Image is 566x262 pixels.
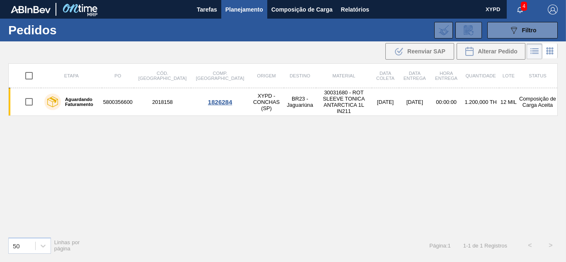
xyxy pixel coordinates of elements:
[542,43,558,59] div: Visão em Cards
[102,88,134,116] td: 5800356600
[465,73,496,78] span: Quantidade
[372,88,399,116] td: [DATE]
[54,239,80,252] span: Linhas por página
[134,88,191,116] td: 2018158
[61,97,99,107] label: Aguardando Faturamento
[521,2,527,11] span: 4
[478,48,518,55] span: Alterar Pedido
[522,27,537,34] span: Filtro
[548,5,558,14] img: Logout
[284,88,316,116] td: BR23 - Jaguariúna
[431,88,462,116] td: 00:00:00
[407,48,445,55] span: Reenviar SAP
[114,73,121,78] span: PO
[332,73,355,78] span: Material
[13,242,20,249] div: 50
[9,88,558,116] a: Aguardando Faturamento58003566002018158XYPD - CONCHAS (SP)BR23 - Jaguariúna30031680 - ROT SLEEVE ...
[8,25,124,35] h1: Pedidos
[457,43,525,60] div: Alterar Pedido
[257,73,276,78] span: Origem
[520,235,540,256] button: <
[316,88,372,116] td: 30031680 - ROT SLEEVE TONICA ANTARCTICA 1L IN211
[503,73,515,78] span: Lote
[11,6,51,13] img: TNhmsLtSVTkK8tSr43FrP2fwEKptu5GPRR3wAAAABJRU5ErkJggg==
[138,71,186,81] span: Cód. [GEOGRAPHIC_DATA]
[192,99,248,106] div: 1826284
[290,73,310,78] span: Destino
[196,71,244,81] span: Comp. [GEOGRAPHIC_DATA]
[341,5,369,14] span: Relatórios
[527,43,542,59] div: Visão em Lista
[271,5,333,14] span: Composição de Carga
[499,88,518,116] td: 12 MIL
[487,22,558,38] button: Filtro
[376,71,394,81] span: Data coleta
[434,22,453,38] div: Importar Negociações dos Pedidos
[435,71,457,81] span: Hora Entrega
[463,243,507,249] span: 1 - 1 de 1 Registros
[385,43,454,60] div: Reenviar SAP
[64,73,79,78] span: Etapa
[249,88,284,116] td: XYPD - CONCHAS (SP)
[518,88,558,116] td: Composição de Carga Aceita
[455,22,482,38] div: Solicitação de Revisão de Pedidos
[429,243,450,249] span: Página : 1
[404,71,426,81] span: Data entrega
[529,73,546,78] span: Status
[462,88,499,116] td: 1.200,000 TH
[225,5,263,14] span: Planejamento
[540,235,561,256] button: >
[197,5,217,14] span: Tarefas
[399,88,431,116] td: [DATE]
[507,4,533,15] button: Notificações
